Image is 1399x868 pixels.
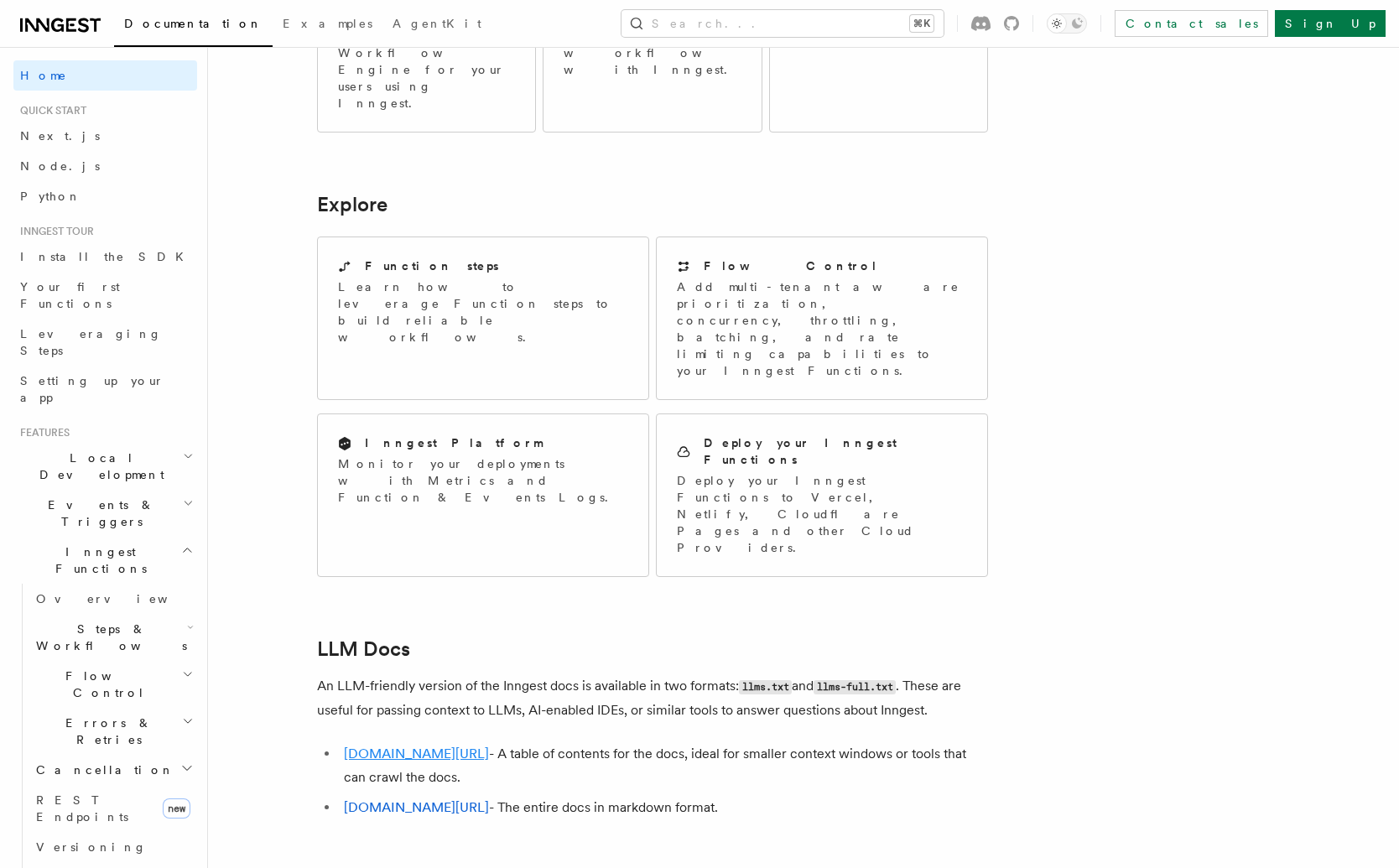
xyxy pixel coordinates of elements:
a: Function stepsLearn how to leverage Function steps to build reliable workflows. [317,236,649,400]
a: Versioning [29,832,197,862]
a: Inngest PlatformMonitor your deployments with Metrics and Function & Events Logs. [317,413,649,577]
span: Python [20,190,81,203]
code: llms.txt [739,680,792,694]
button: Flow Control [29,661,197,708]
span: Your first Functions [20,280,120,310]
a: Leveraging Steps [13,319,197,366]
a: Install the SDK [13,242,197,272]
a: Contact sales [1115,10,1268,37]
a: LLM Docs [317,637,410,661]
p: Monitor your deployments with Metrics and Function & Events Logs. [338,455,628,506]
span: Node.js [20,159,100,173]
a: Deploy your Inngest FunctionsDeploy your Inngest Functions to Vercel, Netlify, Cloudflare Pages a... [656,413,988,577]
a: Setting up your app [13,366,197,413]
a: Your first Functions [13,272,197,319]
button: Cancellation [29,755,197,785]
span: new [163,798,190,819]
span: Inngest tour [13,225,94,238]
button: Local Development [13,443,197,490]
span: Home [20,67,67,84]
span: Cancellation [29,761,174,778]
button: Events & Triggers [13,490,197,537]
span: Overview [36,592,209,606]
span: Errors & Retries [29,715,182,748]
a: Node.js [13,151,197,181]
button: Inngest Functions [13,537,197,584]
p: Add multi-tenant aware prioritization, concurrency, throttling, batching, and rate limiting capab... [677,278,967,379]
a: Overview [29,584,197,614]
p: Deploy your Inngest Functions to Vercel, Netlify, Cloudflare Pages and other Cloud Providers. [677,472,967,556]
a: Sign Up [1275,10,1386,37]
h2: Function steps [365,257,499,274]
span: Examples [283,17,372,30]
button: Errors & Retries [29,708,197,755]
button: Search...⌘K [621,10,944,37]
a: Documentation [114,5,273,47]
span: Features [13,426,70,439]
a: Explore [317,193,387,216]
h2: Inngest Platform [365,434,543,451]
span: Steps & Workflows [29,621,187,654]
kbd: ⌘K [910,15,934,32]
span: Install the SDK [20,250,194,263]
a: [DOMAIN_NAME][URL] [344,746,489,761]
p: An LLM-friendly version of the Inngest docs is available in two formats: and . These are useful f... [317,674,988,722]
span: Inngest Functions [13,543,181,577]
button: Steps & Workflows [29,614,197,661]
span: REST Endpoints [36,793,128,824]
code: llms-full.txt [814,680,896,694]
span: Flow Control [29,668,182,701]
a: REST Endpointsnew [29,785,197,832]
p: Learn how to leverage Function steps to build reliable workflows. [338,278,628,346]
span: Setting up your app [20,374,164,404]
span: Quick start [13,104,86,117]
span: Next.js [20,129,100,143]
a: [DOMAIN_NAME][URL] [344,799,489,815]
span: Documentation [124,17,263,30]
span: Leveraging Steps [20,327,162,357]
span: Versioning [36,840,147,854]
span: AgentKit [393,17,481,30]
li: - The entire docs in markdown format. [339,796,988,819]
a: Home [13,60,197,91]
span: Local Development [13,450,183,483]
a: Flow ControlAdd multi-tenant aware prioritization, concurrency, throttling, batching, and rate li... [656,236,988,400]
a: Python [13,181,197,211]
h2: Deploy your Inngest Functions [704,434,967,468]
button: Toggle dark mode [1047,13,1087,34]
a: AgentKit [382,5,491,45]
a: Examples [273,5,382,45]
h2: Flow Control [704,257,878,274]
li: - A table of contents for the docs, ideal for smaller context windows or tools that can crawl the... [339,742,988,789]
span: Events & Triggers [13,496,183,530]
a: Next.js [13,121,197,151]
